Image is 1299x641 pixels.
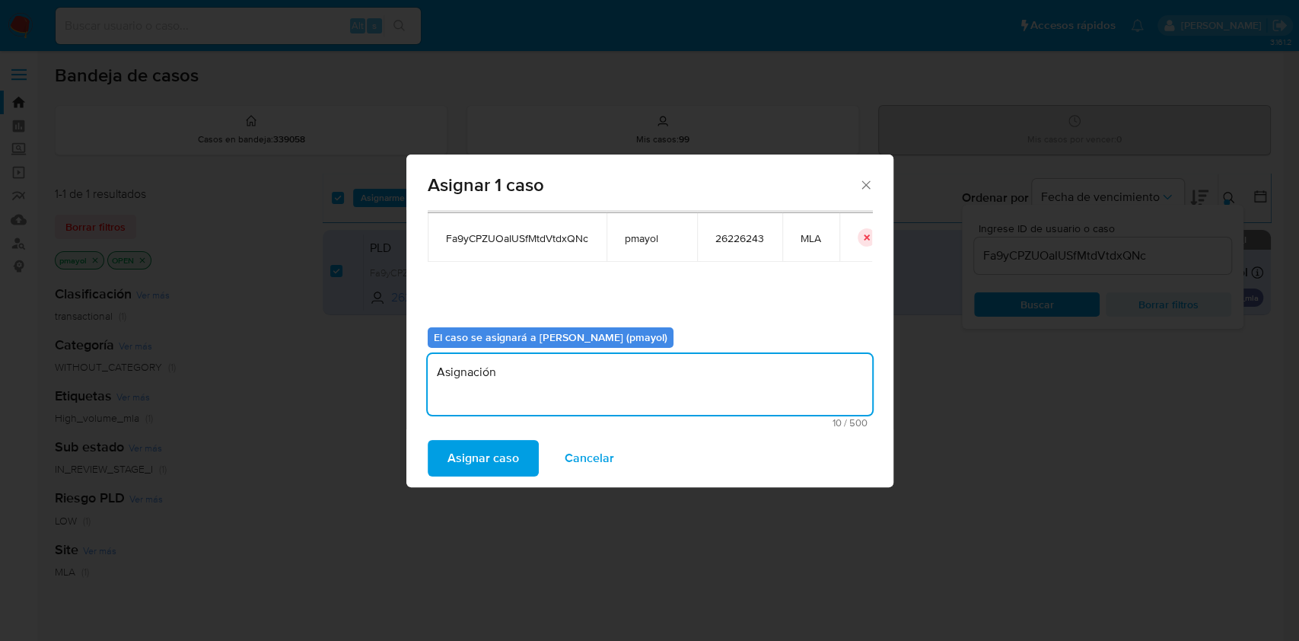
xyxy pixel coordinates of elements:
textarea: Asignación [428,354,872,415]
span: Fa9yCPZUOaIUSfMtdVtdxQNc [446,231,588,245]
span: Asignar caso [447,442,519,475]
button: icon-button [858,228,876,247]
span: Cancelar [565,442,614,475]
span: pmayol [625,231,679,245]
span: 26226243 [715,231,764,245]
div: assign-modal [406,155,893,487]
button: Cancelar [545,440,634,477]
span: Máximo 500 caracteres [432,418,868,428]
span: MLA [801,231,821,245]
b: El caso se asignará a [PERSON_NAME] (pmayol) [434,330,667,345]
span: Asignar 1 caso [428,176,859,194]
button: Asignar caso [428,440,539,477]
button: Cerrar ventana [858,177,872,191]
